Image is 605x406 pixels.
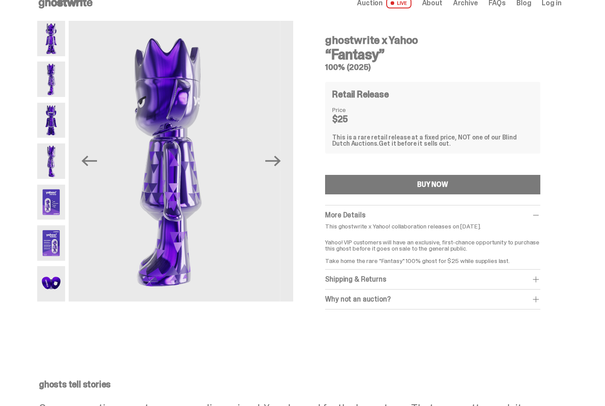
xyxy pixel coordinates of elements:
span: More Details [325,210,365,220]
dd: $25 [332,115,376,124]
img: Yahoo-HG---3.png [37,103,66,138]
p: Yahoo! VIP customers will have an exclusive, first-chance opportunity to purchase this ghost befo... [325,233,540,264]
div: Shipping & Returns [325,275,540,284]
img: Yahoo-HG---6.png [37,225,66,261]
p: ghosts tell stories [39,380,559,389]
img: Yahoo-HG---3.png [280,21,505,302]
h5: 100% (2025) [325,63,540,71]
button: BUY NOW [325,175,540,194]
img: Yahoo-HG---2.png [37,62,66,97]
div: This is a rare retail release at a fixed price, NOT one of our Blind Dutch Auctions. [332,134,533,147]
img: Yahoo-HG---7.png [37,266,66,302]
img: Yahoo-HG---5.png [37,185,66,220]
button: Previous [79,151,99,171]
p: This ghostwrite x Yahoo! collaboration releases on [DATE]. [325,223,540,229]
h4: Retail Release [332,90,388,99]
img: Yahoo-HG---2.png [56,21,280,302]
h3: “Fantasy” [325,47,540,62]
span: Get it before it sells out. [379,139,450,147]
h4: ghostwrite x Yahoo [325,35,540,46]
div: BUY NOW [417,181,448,188]
img: Yahoo-HG---4.png [37,143,66,179]
button: Next [263,151,283,171]
dt: Price [332,107,376,113]
div: Why not an auction? [325,295,540,304]
img: Yahoo-HG---1.png [37,21,66,56]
